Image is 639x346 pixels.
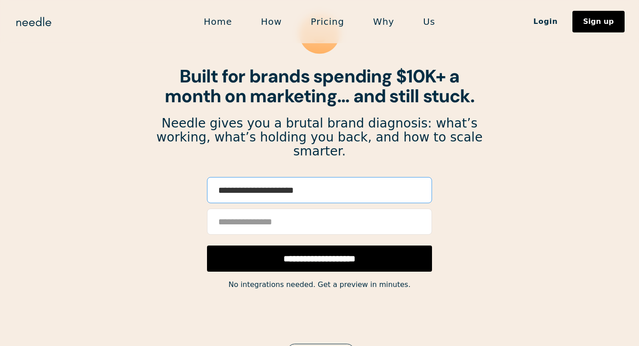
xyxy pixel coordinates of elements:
[572,11,625,32] a: Sign up
[165,64,474,108] strong: Built for brands spending $10K+ a month on marketing... and still stuck.
[296,12,358,31] a: Pricing
[247,12,297,31] a: How
[189,12,247,31] a: Home
[156,117,483,158] p: Needle gives you a brutal brand diagnosis: what’s working, what’s holding you back, and how to sc...
[207,177,432,272] form: Email Form
[156,278,483,291] div: No integrations needed. Get a preview in minutes.
[359,12,409,31] a: Why
[409,12,450,31] a: Us
[583,18,614,25] div: Sign up
[519,14,572,29] a: Login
